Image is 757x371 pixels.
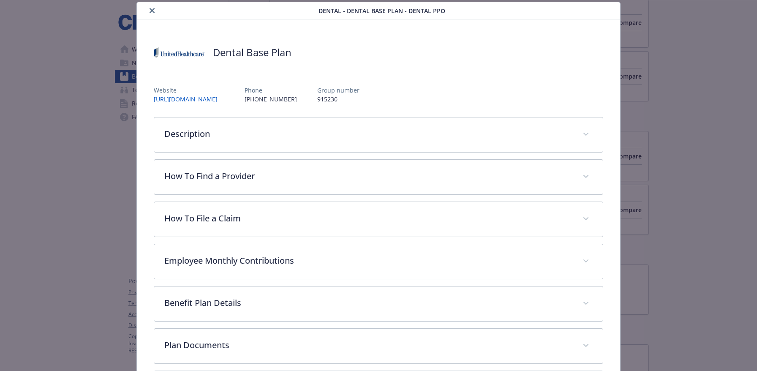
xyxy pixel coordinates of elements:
div: Employee Monthly Contributions [154,244,603,279]
button: close [147,5,157,16]
img: United Healthcare Insurance Company [154,40,204,65]
p: Employee Monthly Contributions [164,254,573,267]
div: How To Find a Provider [154,160,603,194]
p: How To Find a Provider [164,170,573,183]
p: Website [154,86,224,95]
div: Plan Documents [154,329,603,363]
a: [URL][DOMAIN_NAME] [154,95,224,103]
div: Benefit Plan Details [154,286,603,321]
span: Dental - Dental Base Plan - Dental PPO [319,6,445,15]
div: How To File a Claim [154,202,603,237]
h2: Dental Base Plan [213,45,291,60]
p: Group number [317,86,359,95]
div: Description [154,117,603,152]
p: Phone [245,86,297,95]
p: [PHONE_NUMBER] [245,95,297,104]
p: 915230 [317,95,359,104]
p: How To File a Claim [164,212,573,225]
p: Description [164,128,573,140]
p: Benefit Plan Details [164,297,573,309]
p: Plan Documents [164,339,573,352]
